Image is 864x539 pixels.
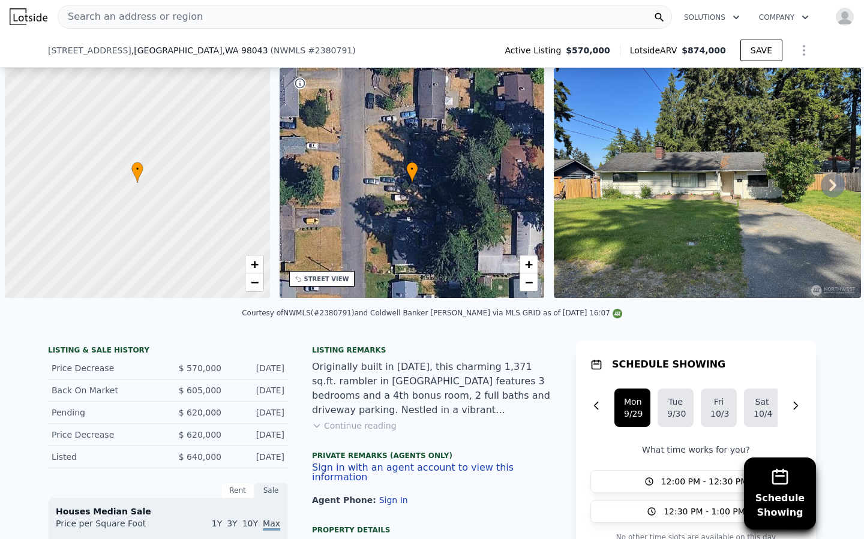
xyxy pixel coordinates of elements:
span: 3Y [227,519,237,528]
button: Solutions [674,7,749,28]
img: NWMLS Logo [613,309,622,318]
div: Price Decrease [52,362,158,374]
span: • [406,164,418,174]
span: Lotside ARV [630,44,682,56]
button: Sign In [379,495,408,505]
div: Mon [624,396,641,408]
button: ScheduleShowing [744,457,816,529]
span: Max [263,519,280,531]
div: [DATE] [231,406,284,418]
img: Lotside [10,8,47,25]
span: 1Y [212,519,222,528]
span: $ 620,000 [179,408,221,417]
button: Fri10/3 [701,389,737,427]
button: Show Options [792,38,816,62]
span: − [250,275,258,290]
span: $ 605,000 [179,386,221,395]
div: Price Decrease [52,429,158,441]
span: $ 620,000 [179,430,221,439]
img: avatar [835,7,854,26]
span: Active Listing [505,44,566,56]
button: Sign in with an agent account to view this information [312,463,552,482]
div: Courtesy of NWMLS (#2380791) and Coldwell Banker [PERSON_NAME] via MLS GRID as of [DATE] 16:07 [242,309,622,317]
div: Rent [221,483,254,498]
span: • [131,164,143,174]
span: $ 570,000 [179,363,221,373]
a: Zoom in [245,255,263,273]
button: 12:00 PM - 12:30 PM [590,470,802,493]
button: 12:30 PM - 1:00 PM [590,500,802,523]
button: Tue9/30 [658,389,694,427]
span: $ 640,000 [179,452,221,462]
div: Houses Median Sale [56,505,280,517]
h1: SCHEDULE SHOWING [612,357,725,372]
div: [DATE] [231,451,284,463]
span: , WA 98043 [222,46,268,55]
span: NWMLS [274,46,305,55]
span: $874,000 [682,46,726,55]
span: 12:00 PM - 12:30 PM [661,475,748,487]
span: $570,000 [566,44,610,56]
div: [DATE] [231,362,284,374]
div: Originally built in [DATE], this charming 1,371 sq.ft. rambler in [GEOGRAPHIC_DATA] features 3 be... [312,360,552,417]
div: Pending [52,406,158,418]
div: 10/3 [710,408,727,420]
div: 9/29 [624,408,641,420]
button: Company [749,7,818,28]
div: 9/30 [667,408,684,420]
a: Zoom in [520,255,538,273]
button: Continue reading [312,420,397,432]
div: LISTING & SALE HISTORY [48,345,288,357]
div: Property details [312,525,552,535]
span: 10Y [242,519,258,528]
a: Zoom out [245,273,263,291]
div: Fri [710,396,727,408]
span: , [GEOGRAPHIC_DATA] [131,44,268,56]
div: • [406,162,418,183]
div: Sat [754,396,770,408]
div: [DATE] [231,429,284,441]
div: ( ) [271,44,356,56]
div: Tue [667,396,684,408]
div: Back On Market [52,384,158,396]
div: 10/4 [754,408,770,420]
a: Zoom out [520,273,538,291]
span: + [250,257,258,272]
span: [STREET_ADDRESS] [48,44,131,56]
div: Sale [254,483,288,498]
div: Listed [52,451,158,463]
div: [DATE] [231,384,284,396]
button: SAVE [740,40,782,61]
div: Private Remarks (Agents Only) [312,451,552,463]
img: Sale: 149626016 Parcel: 103730578 [554,68,861,298]
div: Listing remarks [312,345,552,355]
span: # 2380791 [308,46,352,55]
button: Sat10/4 [744,389,780,427]
span: + [525,257,533,272]
button: Mon9/29 [614,389,650,427]
div: STREET VIEW [304,275,349,284]
span: Agent Phone: [312,495,379,505]
span: 12:30 PM - 1:00 PM [664,505,745,517]
span: − [525,275,533,290]
p: What time works for you? [590,444,802,456]
div: • [131,162,143,183]
div: Price per Square Foot [56,517,168,537]
span: Search an address or region [58,10,203,24]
